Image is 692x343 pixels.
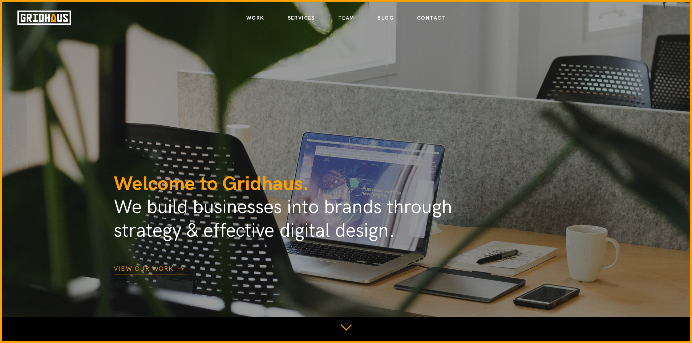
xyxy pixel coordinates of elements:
[417,12,446,24] a: Contact
[114,265,185,274] a: View our work
[114,172,506,243] p: We build businesses into brands through strategy & effective digital design.
[114,172,309,196] strong: Welcome to Gridhaus.
[338,12,355,24] a: Team
[17,11,71,25] img: Gridhaus logo
[377,12,394,24] a: Blog
[288,12,315,24] a: Services
[246,12,264,24] a: Work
